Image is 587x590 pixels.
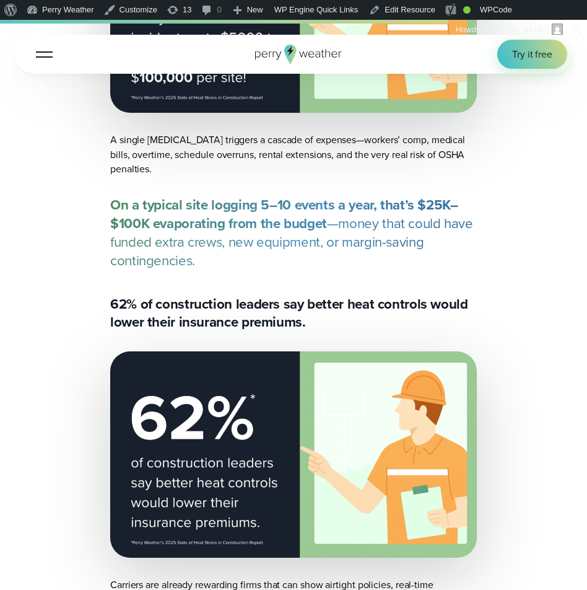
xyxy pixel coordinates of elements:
[497,40,567,69] a: Try it free
[451,20,568,40] a: Howdy,
[110,195,458,234] strong: On a typical site logging 5–10 events a year, that’s $25K–$100K evaporating from the budget
[110,351,477,558] img: heat controls
[463,6,471,14] div: Good
[482,25,548,34] span: [PERSON_NAME]
[110,133,477,176] p: A single [MEDICAL_DATA] triggers a cascade of expenses—workers’ comp, medical bills, overtime, sc...
[110,196,477,270] p: —money that could have funded extra crews, new equipment, or margin-saving contingencies.
[512,47,552,61] span: Try it free
[110,294,468,333] strong: 62% of construction leaders say better heat controls would lower their insurance premiums.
